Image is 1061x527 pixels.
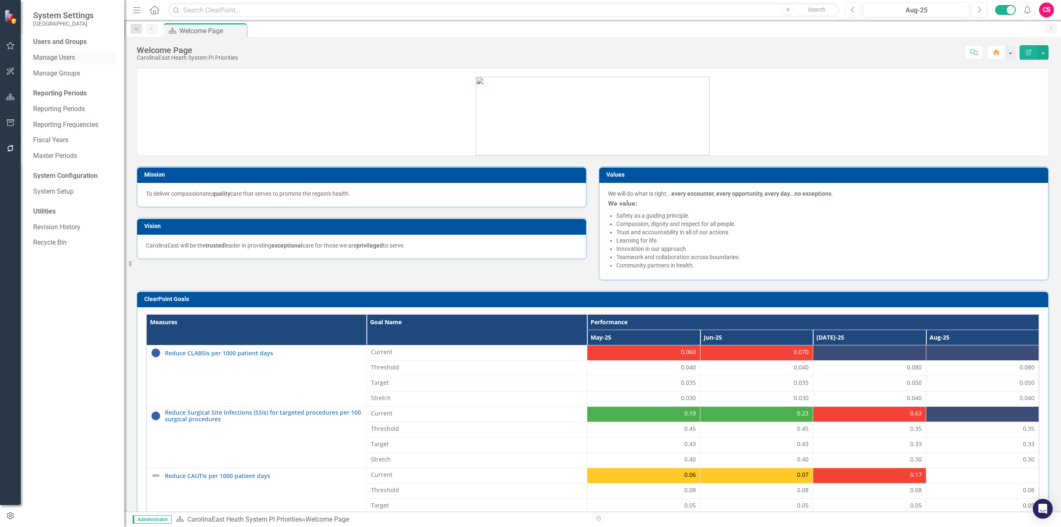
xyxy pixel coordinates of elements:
[371,455,583,464] span: Stretch
[616,211,1039,220] li: Safety as a guiding principle.
[681,379,696,387] span: 0.035
[212,190,230,197] strong: quality
[926,345,1039,361] td: Double-Click to Edit
[367,376,587,391] td: Double-Click to Edit
[863,2,969,17] button: Aug-25
[606,172,1044,178] h3: Values
[926,499,1039,514] td: Double-Click to Edit
[587,345,700,361] td: Double-Click to Edit
[700,376,813,391] td: Double-Click to Edit
[813,407,926,422] td: Double-Click to Edit
[684,486,696,494] span: 0.08
[1039,2,1054,17] button: CS
[133,515,172,524] span: Administrator
[866,5,967,15] div: Aug-25
[271,242,303,249] strong: exceptional
[684,455,696,464] span: 0.40
[910,440,922,448] span: 0.33
[797,501,809,510] span: 0.05
[681,394,696,402] span: 0.030
[910,409,922,418] span: 0.63
[371,394,583,402] span: Stretch
[700,499,813,514] td: Double-Click to Edit
[151,348,161,358] img: No Information
[187,515,302,523] a: CarolinaEast Heath System PI Priorities
[813,345,926,361] td: Double-Click to Edit
[700,407,813,422] td: Double-Click to Edit
[367,391,587,407] td: Double-Click to Edit
[151,411,161,421] img: No Information
[813,391,926,407] td: Double-Click to Edit
[587,407,700,422] td: Double-Click to Edit
[616,228,1039,236] li: Trust and accountability in all of our actions.
[367,422,587,437] td: Double-Click to Edit
[926,361,1039,376] td: Double-Click to Edit
[587,453,700,468] td: Double-Click to Edit
[700,361,813,376] td: Double-Click to Edit
[371,409,583,418] span: Current
[1023,425,1034,433] span: 0.35
[144,296,1044,302] h3: ClearPoint Goals
[1020,394,1034,402] span: 0.040
[146,189,577,198] p: To deliver compassionate, care that serves to promote the region's health.
[33,69,116,78] a: Manage Groups
[137,46,238,55] div: Welcome Page
[616,236,1039,245] li: Learning for life.
[926,437,1039,453] td: Double-Click to Edit
[146,241,577,250] p: CarolinaEast will be the leader in providing care for those we are to serve.
[813,422,926,437] td: Double-Click to Edit
[587,391,700,407] td: Double-Click to Edit
[165,350,362,356] a: Reduce CLABSIs per 1000 patient days
[137,55,238,61] div: CarolinaEast Heath System PI Priorities
[587,468,700,483] td: Double-Click to Edit
[684,501,696,510] span: 0.05
[910,501,922,510] span: 0.05
[33,136,116,145] a: Fiscal Years
[907,379,922,387] span: 0.050
[684,440,696,448] span: 0.43
[367,483,587,499] td: Double-Click to Edit
[371,348,583,356] span: Current
[168,3,839,17] input: Search ClearPoint...
[33,238,116,248] a: Recycle Bin
[796,4,837,16] button: Search
[910,486,922,494] span: 0.08
[907,394,922,402] span: 0.040
[797,409,809,418] span: 0.23
[33,53,116,63] a: Manage Users
[813,376,926,391] td: Double-Click to Edit
[926,422,1039,437] td: Double-Click to Edit
[179,26,245,36] div: Welcome Page
[587,437,700,453] td: Double-Click to Edit
[926,468,1039,483] td: Double-Click to Edit
[367,437,587,453] td: Double-Click to Edit
[165,473,362,479] a: Reduce CAUTIs per 1000 patient days
[616,253,1039,261] li: Teamwork and collaboration across boundaries.
[794,348,809,356] span: 0.070
[1023,486,1034,494] span: 0.08
[910,425,922,433] span: 0.35
[616,261,1039,270] li: Community partners in health.
[33,151,116,161] a: Master Periods
[371,363,583,372] span: Threshold
[813,499,926,514] td: Double-Click to Edit
[681,363,696,372] span: 0.040
[700,483,813,499] td: Double-Click to Edit
[371,379,583,387] span: Target
[684,425,696,433] span: 0.45
[587,499,700,514] td: Double-Click to Edit
[33,20,94,27] small: [GEOGRAPHIC_DATA]
[926,376,1039,391] td: Double-Click to Edit
[1023,440,1034,448] span: 0.33
[616,245,1039,253] li: Innovation in our approach.
[700,453,813,468] td: Double-Click to Edit
[681,348,696,356] span: 0.060
[587,422,700,437] td: Double-Click to Edit
[151,471,161,481] img: Not Defined
[587,376,700,391] td: Double-Click to Edit
[367,468,587,483] td: Double-Click to Edit
[1020,379,1034,387] span: 0.050
[371,501,583,510] span: Target
[700,391,813,407] td: Double-Click to Edit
